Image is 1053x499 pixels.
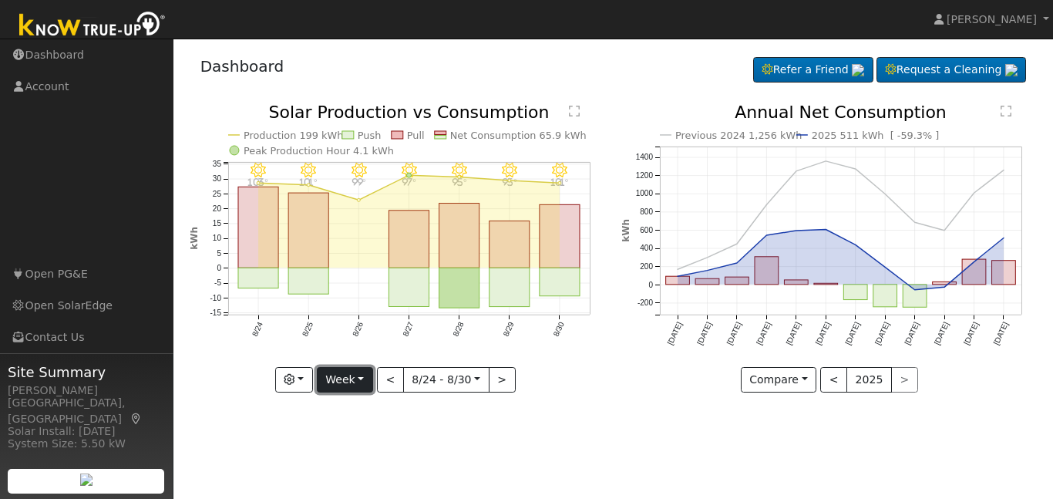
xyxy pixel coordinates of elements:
circle: onclick="" [1001,167,1007,174]
text: 1000 [636,190,654,198]
button: < [377,367,404,393]
circle: onclick="" [508,179,511,182]
text: kWh [189,227,200,250]
text: 8/26 [351,321,365,339]
text: 200 [640,262,653,271]
div: Solar Install: [DATE] [8,423,165,440]
div: [PERSON_NAME] [8,383,165,399]
button: 8/24 - 8/30 [403,367,489,393]
rect: onclick="" [540,205,580,268]
text: -15 [210,309,221,317]
text: [DATE] [755,321,772,346]
circle: onclick="" [734,260,740,266]
text: -5 [214,279,221,288]
text: [DATE] [725,321,743,346]
text:  [1001,105,1011,117]
p: 103° [244,178,271,187]
button: 2025 [846,367,892,393]
img: retrieve [1005,64,1018,76]
p: 97° [395,178,422,187]
rect: onclick="" [540,268,580,297]
text: 30 [212,175,221,184]
text: 8/27 [401,321,415,339]
circle: onclick="" [357,199,360,202]
i: 8/27 - Clear [401,163,416,178]
img: Know True-Up [12,8,173,43]
rect: onclick="" [238,187,278,268]
text: [DATE] [873,321,891,346]
text: 35 [212,160,221,168]
button: > [489,367,516,393]
text: 8/29 [501,321,515,339]
circle: onclick="" [941,228,947,234]
circle: onclick="" [793,168,799,174]
text: 20 [212,204,221,213]
circle: onclick="" [558,182,561,185]
text: 5 [217,249,221,258]
text: Production 199 kWh [244,130,343,141]
i: 8/24 - Clear [251,163,266,178]
circle: onclick="" [257,182,260,185]
text:  [569,105,580,117]
text: 8/28 [451,321,465,339]
i: 8/28 - Clear [452,163,467,178]
rect: onclick="" [439,204,479,268]
circle: onclick="" [823,158,829,164]
text: kWh [621,219,631,242]
rect: onclick="" [992,261,1016,285]
circle: onclick="" [307,184,310,187]
rect: onclick="" [666,277,690,285]
text: 1400 [636,153,654,161]
text: Net Consumption 65.9 kWh [450,130,587,141]
text: [DATE] [963,321,981,346]
rect: onclick="" [873,285,897,307]
rect: onclick="" [963,259,987,285]
text: [DATE] [933,321,950,346]
a: Refer a Friend [753,57,873,83]
rect: onclick="" [933,282,957,285]
text: 10 [212,234,221,243]
circle: onclick="" [457,176,460,179]
rect: onclick="" [755,257,779,285]
circle: onclick="" [941,285,947,291]
text: 0 [217,264,221,272]
rect: onclick="" [489,268,530,307]
p: 101° [294,178,321,187]
span: Site Summary [8,362,165,383]
i: 8/25 - Clear [301,163,316,178]
rect: onclick="" [695,279,719,285]
text: -200 [638,298,653,307]
rect: onclick="" [389,268,429,307]
a: Map [130,413,143,425]
circle: onclick="" [853,242,859,248]
rect: onclick="" [238,268,278,288]
text: Annual Net Consumption [735,103,947,122]
rect: onclick="" [725,277,749,285]
rect: onclick="" [903,285,927,307]
button: Compare [741,367,817,393]
img: retrieve [852,64,864,76]
text: 8/30 [552,321,566,339]
circle: onclick="" [406,173,411,177]
circle: onclick="" [1001,235,1007,241]
circle: onclick="" [882,265,888,271]
text: 1200 [636,171,654,180]
circle: onclick="" [764,202,770,208]
p: 99° [345,178,372,187]
rect: onclick="" [288,193,328,268]
text: [DATE] [992,321,1010,346]
circle: onclick="" [675,274,681,280]
rect: onclick="" [288,268,328,295]
text: 2025 511 kWh [ -59.3% ] [812,130,940,141]
circle: onclick="" [705,268,711,274]
text: Previous 2024 1,256 kWh [675,130,802,141]
a: Dashboard [200,57,284,76]
p: 95° [496,178,523,187]
button: Week [317,367,373,393]
text: 8/24 [250,321,264,339]
text: [DATE] [903,321,921,346]
circle: onclick="" [793,228,799,234]
p: 95° [446,178,473,187]
text: Pull [407,130,425,141]
text: 0 [648,281,653,289]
